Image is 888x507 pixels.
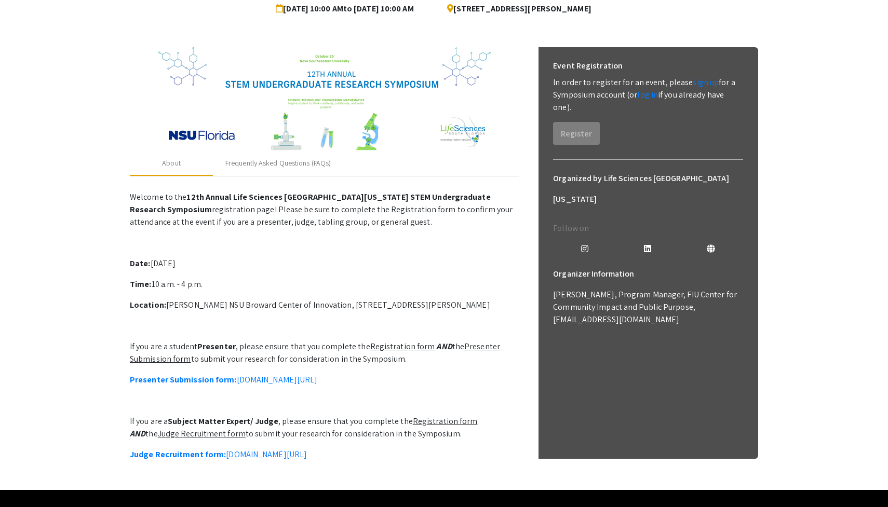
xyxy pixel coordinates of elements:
button: Register [553,122,600,145]
strong: Time: [130,279,152,290]
u: Registration form [413,416,478,427]
strong: Presenter [197,341,236,352]
p: If you are a student , please ensure that you complete the the to submit your research for consid... [130,340,519,365]
a: sign up [693,77,719,88]
div: About [162,158,181,169]
h6: Event Registration [553,56,623,76]
strong: Judge Recruitment form: [130,449,226,460]
strong: Presenter Submission form: [130,374,237,385]
p: [PERSON_NAME] NSU Broward Center of Innovation, [STREET_ADDRESS][PERSON_NAME] [130,299,519,311]
strong: Date: [130,258,151,269]
p: If you are a , please ensure that you complete the the to submit your research for consideration ... [130,415,519,440]
h6: Organized by Life Sciences [GEOGRAPHIC_DATA][US_STATE] [553,168,743,210]
strong: Subject Matter Expert/ Judge [168,416,278,427]
p: [DATE] [130,257,519,270]
em: AND [436,341,452,352]
p: Follow on [553,222,743,235]
a: Judge Recruitment form:[DOMAIN_NAME][URL] [130,449,307,460]
p: [PERSON_NAME], Program Manager, FIU Center for Community Impact and Public Purpose, [EMAIL_ADDRES... [553,289,743,326]
u: Judge Recruitment form [158,428,246,439]
strong: 12th Annual Life Sciences [GEOGRAPHIC_DATA][US_STATE] STEM Undergraduate Research Symposium [130,191,491,215]
u: Presenter Submission form [130,341,500,364]
em: AND [130,428,145,439]
img: 32153a09-f8cb-4114-bf27-cfb6bc84fc69.png [158,47,491,151]
p: In order to register for an event, please for a Symposium account (or if you already have one). [553,76,743,114]
iframe: Chat [8,460,44,499]
h6: Organizer Information [553,264,743,284]
a: Presenter Submission form:[DOMAIN_NAME][URL] [130,374,317,385]
strong: Location: [130,299,166,310]
u: Registration form [370,341,435,352]
div: Frequently Asked Questions (FAQs) [225,158,331,169]
p: Welcome to the registration page! Please be sure to complete the Registration form to confirm you... [130,191,519,228]
a: log in [637,89,658,100]
p: 10 a.m. - 4 p.m. [130,278,519,291]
